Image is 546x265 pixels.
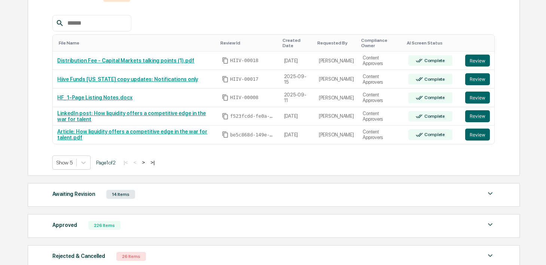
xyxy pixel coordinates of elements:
div: Complete [423,77,445,82]
div: Complete [423,132,445,137]
div: 26 Items [116,252,146,261]
div: Toggle SortBy [283,38,311,48]
span: f523fcdd-fe0a-4d70-aff0-2c119d2ece14 [230,113,275,119]
button: >| [148,159,157,166]
td: 2025-09-15 [280,70,314,89]
td: Content Approvers [358,70,404,89]
div: 226 Items [88,221,121,230]
td: Content Approvers [358,52,404,70]
a: Article: How liquidity offers a competitive edge in the war for talent.pdf [57,129,207,141]
span: Page 1 of 2 [96,160,116,166]
span: Copy Id [222,76,229,83]
img: caret [486,251,495,260]
div: Toggle SortBy [467,40,491,46]
div: Complete [423,114,445,119]
span: HIIV-00008 [230,95,259,101]
a: Distribution Fee - Capital Markets talking points (1).pdf [57,58,194,64]
span: HIIV-00017 [230,76,259,82]
span: Copy Id [222,113,229,120]
a: Hiive Funds [US_STATE] copy updates: Notifications only [57,76,198,82]
button: |< [121,159,130,166]
div: Toggle SortBy [317,40,356,46]
div: Toggle SortBy [59,40,214,46]
td: [DATE] [280,107,314,126]
td: [PERSON_NAME] [314,52,359,70]
td: 2025-09-11 [280,89,314,107]
div: Toggle SortBy [361,38,401,48]
span: be5c868d-149e-41fc-8b65-a09ade436db6 [230,132,275,138]
span: Copy Id [222,131,229,138]
div: Complete [423,95,445,100]
img: caret [486,189,495,198]
td: [DATE] [280,52,314,70]
td: Content Approvers [358,89,404,107]
button: Review [465,129,490,141]
div: Toggle SortBy [220,40,277,46]
td: Content Approvers [358,107,404,126]
button: < [131,159,139,166]
img: caret [486,220,495,229]
button: Review [465,55,490,67]
span: Copy Id [222,94,229,101]
td: [PERSON_NAME] [314,126,359,144]
div: Awaiting Revision [52,189,95,199]
div: Toggle SortBy [407,40,458,46]
button: > [140,159,147,166]
div: 14 Items [106,190,135,199]
button: Review [465,73,490,85]
div: Rejected & Cancelled [52,251,105,261]
button: Review [465,110,490,122]
span: Copy Id [222,57,229,64]
div: Approved [52,220,77,230]
td: [DATE] [280,126,314,144]
td: Content Approvers [358,126,404,144]
a: LinkedIn post: How liquidity offers a competitive edge in the war for talent [57,110,206,122]
td: [PERSON_NAME] [314,107,359,126]
span: HIIV-00018 [230,58,259,64]
td: [PERSON_NAME] [314,70,359,89]
td: [PERSON_NAME] [314,89,359,107]
a: HF_ 1-Page Listing Notes.docx [57,95,132,101]
div: Complete [423,58,445,63]
button: Review [465,92,490,104]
